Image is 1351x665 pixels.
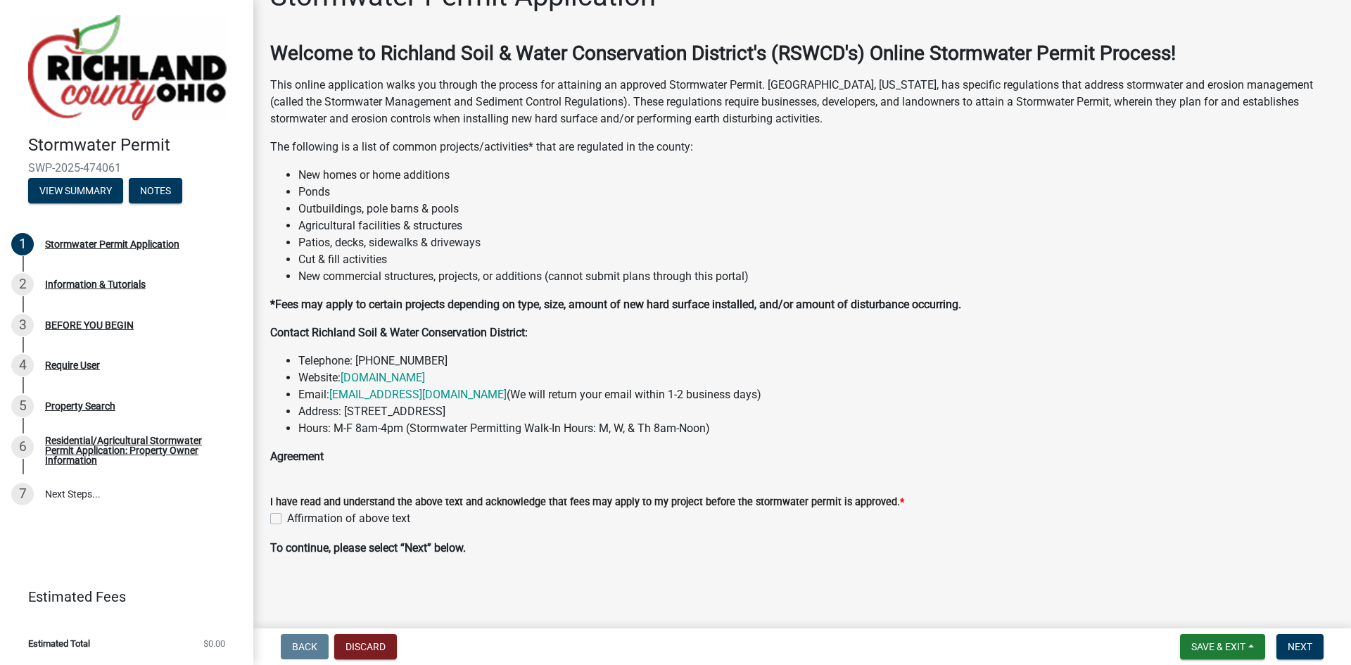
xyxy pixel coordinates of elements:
[11,395,34,417] div: 5
[270,450,324,463] strong: Agreement
[45,401,115,411] div: Property Search
[11,436,34,458] div: 6
[28,15,227,120] img: Richland County, Ohio
[298,234,1334,251] li: Patios, decks, sidewalks & driveways
[203,639,225,648] span: $0.00
[298,167,1334,184] li: New homes or home additions
[45,279,146,289] div: Information & Tutorials
[287,510,410,527] label: Affirmation of above text
[45,360,100,370] div: Require User
[298,268,1334,285] li: New commercial structures, projects, or additions (cannot submit plans through this portal)
[45,239,179,249] div: Stormwater Permit Application
[1191,641,1245,652] span: Save & Exit
[1180,634,1265,659] button: Save & Exit
[270,326,528,339] strong: Contact Richland Soil & Water Conservation District:
[270,77,1334,127] p: This online application walks you through the process for attaining an approved Stormwater Permit...
[11,354,34,376] div: 4
[11,273,34,296] div: 2
[28,186,123,197] wm-modal-confirm: Summary
[28,639,90,648] span: Estimated Total
[298,251,1334,268] li: Cut & fill activities
[298,353,1334,369] li: Telephone: [PHONE_NUMBER]
[11,314,34,336] div: 3
[45,436,231,465] div: Residential/Agricultural Stormwater Permit Application: Property Owner Information
[1288,641,1312,652] span: Next
[281,634,329,659] button: Back
[298,369,1334,386] li: Website:
[270,541,466,555] strong: To continue, please select “Next” below.
[28,178,123,203] button: View Summary
[11,483,34,505] div: 7
[270,498,904,507] label: I have read and understand the above text and acknowledge that fees may apply to my project befor...
[329,388,507,401] a: [EMAIL_ADDRESS][DOMAIN_NAME]
[1276,634,1324,659] button: Next
[28,161,225,175] span: SWP-2025-474061
[298,403,1334,420] li: Address: [STREET_ADDRESS]
[298,386,1334,403] li: Email: (We will return your email within 1-2 business days)
[298,201,1334,217] li: Outbuildings, pole barns & pools
[270,298,961,311] strong: *Fees may apply to certain projects depending on type, size, amount of new hard surface installed...
[28,135,242,156] h4: Stormwater Permit
[129,186,182,197] wm-modal-confirm: Notes
[11,233,34,255] div: 1
[129,178,182,203] button: Notes
[341,371,425,384] a: [DOMAIN_NAME]
[11,583,231,611] a: Estimated Fees
[298,420,1334,437] li: Hours: M-F 8am-4pm (Stormwater Permitting Walk-In Hours: M, W, & Th 8am-Noon)
[298,217,1334,234] li: Agricultural facilities & structures
[292,641,317,652] span: Back
[298,184,1334,201] li: Ponds
[270,139,1334,156] p: The following is a list of common projects/activities* that are regulated in the county:
[45,320,134,330] div: BEFORE YOU BEGIN
[270,42,1176,65] strong: Welcome to Richland Soil & Water Conservation District's (RSWCD's) Online Stormwater Permit Process!
[334,634,397,659] button: Discard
